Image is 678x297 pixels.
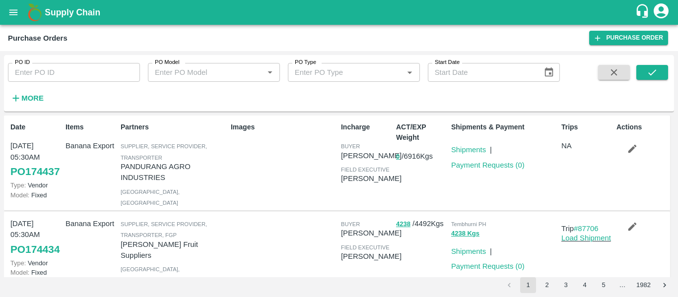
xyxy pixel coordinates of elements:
a: Purchase Order [589,31,668,45]
a: Shipments [451,146,486,154]
p: Incharge [341,122,392,132]
p: / 4492 Kgs [396,218,447,230]
p: Shipments & Payment [451,122,557,132]
button: 0 [396,151,400,163]
button: Go to page 3 [558,277,574,293]
button: page 1 [520,277,536,293]
strong: More [21,94,44,102]
p: Fixed [10,190,62,200]
span: Model: [10,269,29,276]
span: Supplier, Service Provider, Transporter, FGP [121,221,207,238]
span: Supplier, Service Provider, Transporter [121,143,207,160]
p: Banana Export [66,140,117,151]
a: Payment Requests (0) [451,161,525,169]
input: Start Date [428,63,536,82]
button: open drawer [2,1,25,24]
a: Load Shipment [561,234,611,242]
a: PO174434 [10,240,60,258]
span: Tembhurni PH [451,221,486,227]
p: / 6916 Kgs [396,151,447,162]
span: [GEOGRAPHIC_DATA] , [GEOGRAPHIC_DATA] [121,189,180,206]
span: field executive [341,244,390,250]
button: Open [264,66,276,79]
button: Choose date [540,63,558,82]
input: Enter PO Type [291,66,401,79]
a: #87706 [574,225,599,233]
button: Go to page 2 [539,277,555,293]
div: Purchase Orders [8,32,68,45]
p: Vendor [10,258,62,268]
div: | [486,140,492,155]
label: Start Date [435,59,460,66]
p: [PERSON_NAME] Fruit Suppliers [121,239,227,261]
span: Type: [10,259,26,267]
div: … [614,281,630,290]
p: [PERSON_NAME] [341,228,402,238]
button: Go to page 4 [577,277,593,293]
button: 4238 [396,219,410,230]
p: NA [561,140,612,151]
button: 4238 Kgs [451,228,479,239]
button: Open [403,66,416,79]
p: Trips [561,122,612,132]
p: Fixed [10,268,62,277]
a: Shipments [451,247,486,255]
label: PO Type [295,59,316,66]
nav: pagination navigation [500,277,674,293]
p: Banana Export [66,218,117,229]
p: [PERSON_NAME] [341,251,402,262]
p: Vendor [10,180,62,190]
p: ACT/EXP Weight [396,122,447,143]
span: buyer [341,221,360,227]
button: More [8,90,46,107]
span: Model: [10,191,29,199]
a: Supply Chain [45,5,635,19]
span: field executive [341,167,390,173]
p: [PERSON_NAME] [341,173,402,184]
p: Date [10,122,62,132]
div: | [486,242,492,257]
span: [GEOGRAPHIC_DATA] , [GEOGRAPHIC_DATA] [121,266,180,283]
label: PO Model [155,59,180,66]
div: customer-support [635,3,652,21]
p: Trip [561,223,612,234]
p: [DATE] 05:30AM [10,218,62,240]
button: Go to page 5 [596,277,611,293]
img: logo [25,2,45,22]
label: PO ID [15,59,30,66]
p: Partners [121,122,227,132]
a: Payment Requests (0) [451,262,525,270]
button: Go to page 1982 [633,277,654,293]
p: Actions [616,122,668,132]
span: buyer [341,143,360,149]
span: Type: [10,181,26,189]
div: account of current user [652,2,670,23]
button: Go to next page [657,277,673,293]
p: Items [66,122,117,132]
a: PO174437 [10,163,60,180]
p: Images [231,122,337,132]
p: [PERSON_NAME] [341,150,402,161]
input: Enter PO Model [151,66,261,79]
b: Supply Chain [45,7,100,17]
p: [DATE] 05:30AM [10,140,62,163]
p: PANDURANG AGRO INDUSTRIES [121,161,227,183]
input: Enter PO ID [8,63,140,82]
